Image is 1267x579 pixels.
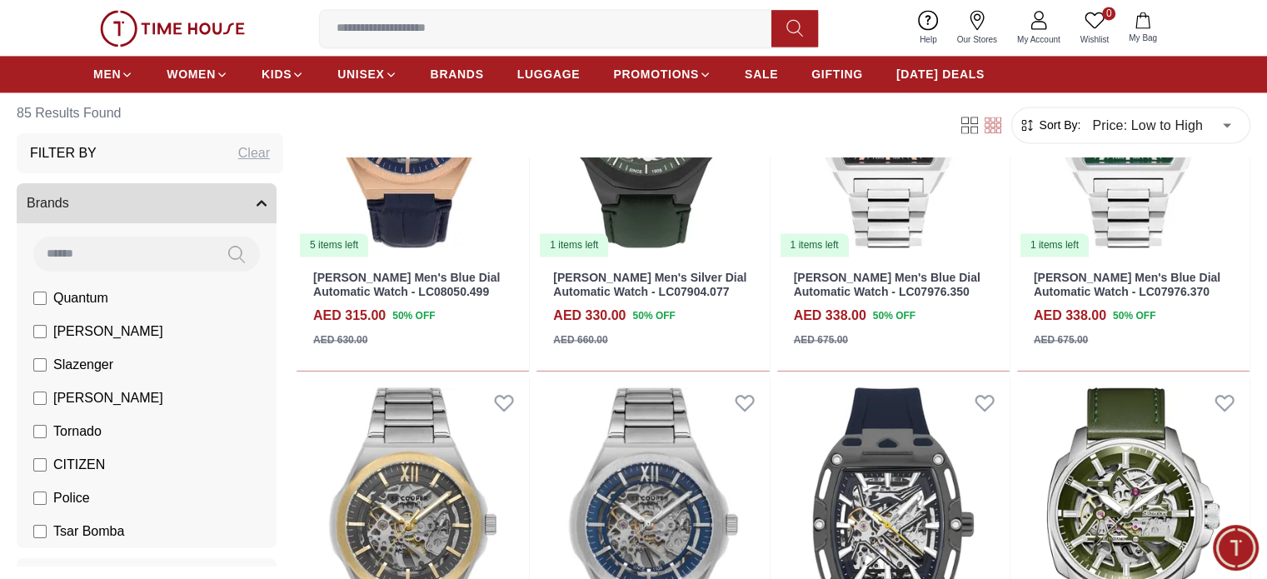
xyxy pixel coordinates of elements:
a: MEN [93,59,133,89]
a: 0Wishlist [1070,7,1119,49]
span: Slazenger [53,355,113,375]
span: [DATE] DEALS [896,66,985,82]
span: 0 [1102,7,1115,20]
span: [PERSON_NAME] [53,322,163,342]
div: Chat Widget [1213,525,1259,571]
span: GIFTING [811,66,863,82]
input: Police [33,492,47,505]
a: [PERSON_NAME] Men's Silver Dial Automatic Watch - LC07904.077 [553,271,746,298]
span: Help [913,33,944,46]
h4: AED 338.00 [794,306,866,326]
a: [DATE] DEALS [896,59,985,89]
a: SALE [745,59,778,89]
button: Sort By: [1019,117,1080,133]
button: Brands [17,183,277,223]
h4: AED 338.00 [1034,306,1106,326]
div: AED 630.00 [313,332,367,347]
div: Conversation [165,387,327,443]
h4: AED 330.00 [553,306,626,326]
input: Quantum [33,292,47,305]
a: Our Stores [947,7,1007,49]
span: Quantum [53,288,108,308]
div: Clear [238,143,270,163]
img: ... [100,10,245,47]
input: [PERSON_NAME] [33,325,47,338]
div: 1 items left [540,233,608,257]
span: PROMOTIONS [613,66,699,82]
span: KIDS [262,66,292,82]
div: Home [6,387,162,443]
a: [PERSON_NAME] Men's Blue Dial Automatic Watch - LC07976.350 [794,271,980,298]
span: 50 % OFF [1113,308,1155,323]
div: Find your dream watch—experts ready to assist! [21,215,312,250]
button: My Bag [1119,8,1167,47]
a: GIFTING [811,59,863,89]
input: Slazenger [33,358,47,372]
span: Police [53,488,90,508]
div: AED 660.00 [553,332,607,347]
span: Our Stores [950,33,1004,46]
span: Chat with us now [77,293,283,315]
h4: AED 315.00 [313,306,386,326]
div: Price: Low to High [1080,102,1243,148]
span: 50 % OFF [632,308,675,323]
span: Brands [27,193,69,213]
span: BRANDS [431,66,484,82]
h3: Filter By [30,143,97,163]
div: AED 675.00 [1034,332,1088,347]
a: [PERSON_NAME] Men's Blue Dial Automatic Watch - LC07976.370 [1034,271,1220,298]
a: PROMOTIONS [613,59,711,89]
div: 5 items left [300,233,368,257]
span: UNISEX [337,66,384,82]
span: LUGGAGE [517,66,581,82]
span: CITIZEN [53,455,105,475]
span: SALE [745,66,778,82]
span: Tsar Bomba [53,522,124,542]
span: MEN [93,66,121,82]
div: 1 items left [781,233,849,257]
a: UNISEX [337,59,397,89]
a: LUGGAGE [517,59,581,89]
div: Timehousecompany [21,143,312,207]
img: Company logo [22,22,55,55]
span: My Account [1010,33,1067,46]
input: [PERSON_NAME] [33,392,47,405]
span: Wishlist [1074,33,1115,46]
span: Conversation [207,424,284,437]
span: 50 % OFF [873,308,915,323]
span: My Bag [1122,32,1164,44]
h6: 85 Results Found [17,93,283,133]
input: CITIZEN [33,458,47,472]
span: [PERSON_NAME] [53,388,163,408]
span: WOMEN [167,66,216,82]
span: Tornado [53,422,102,442]
a: BRANDS [431,59,484,89]
span: Home [67,424,101,437]
a: WOMEN [167,59,228,89]
span: 50 % OFF [392,308,435,323]
div: AED 675.00 [794,332,848,347]
div: 1 items left [1020,233,1089,257]
div: Chat with us now [21,271,312,337]
a: [PERSON_NAME] Men's Blue Dial Automatic Watch - LC08050.499 [313,271,500,298]
a: Help [910,7,947,49]
input: Tornado [33,425,47,438]
span: Sort By: [1035,117,1080,133]
input: Tsar Bomba [33,525,47,538]
a: KIDS [262,59,304,89]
